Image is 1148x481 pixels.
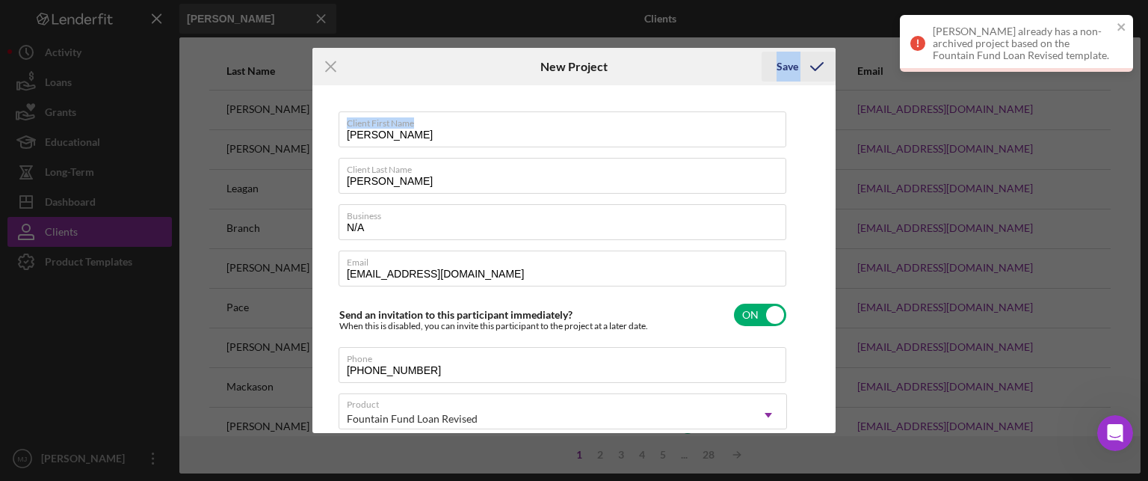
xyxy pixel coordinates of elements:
label: Phone [347,348,786,364]
h6: New Project [540,60,608,73]
div: Save [777,52,798,82]
label: Send an invitation to this participant immediately? [339,308,573,321]
div: When this is disabled, you can invite this participant to the project at a later date. [339,321,648,331]
label: Business [347,205,786,221]
button: Save [762,52,836,82]
iframe: Intercom live chat [1097,415,1133,451]
button: close [1117,21,1127,35]
div: Fountain Fund Loan Revised [347,413,478,425]
label: Client First Name [347,112,786,129]
div: [PERSON_NAME] already has a non-archived project based on the Fountain Fund Loan Revised template. [933,25,1112,61]
label: Email [347,251,786,268]
label: Client Last Name [347,159,786,175]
